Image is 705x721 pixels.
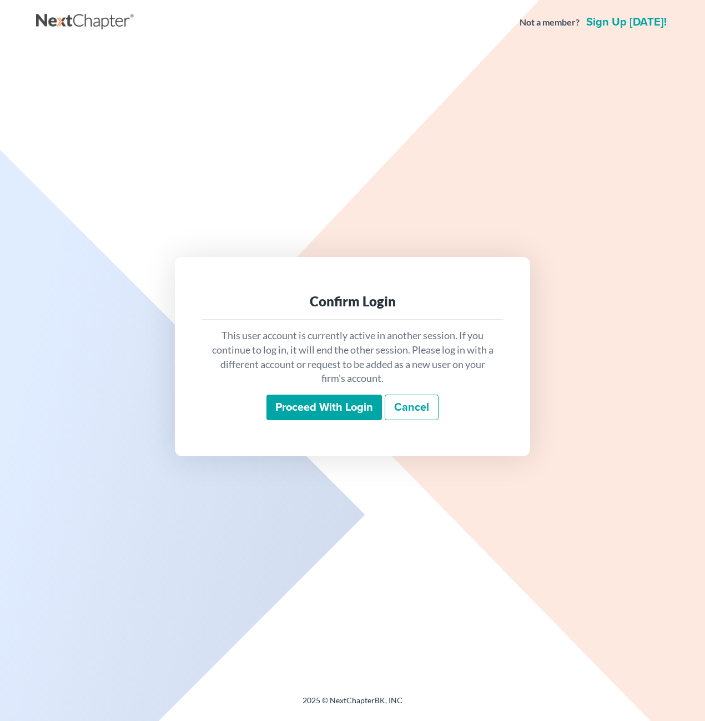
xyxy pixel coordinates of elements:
[385,395,439,420] a: Cancel
[210,293,495,310] div: Confirm Login
[520,16,580,29] strong: Not a member?
[36,695,669,715] div: 2025 © NextChapterBK, INC
[584,17,669,28] a: Sign up [DATE]!
[210,329,495,386] p: This user account is currently active in another session. If you continue to log in, it will end ...
[266,395,382,420] input: Proceed with login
